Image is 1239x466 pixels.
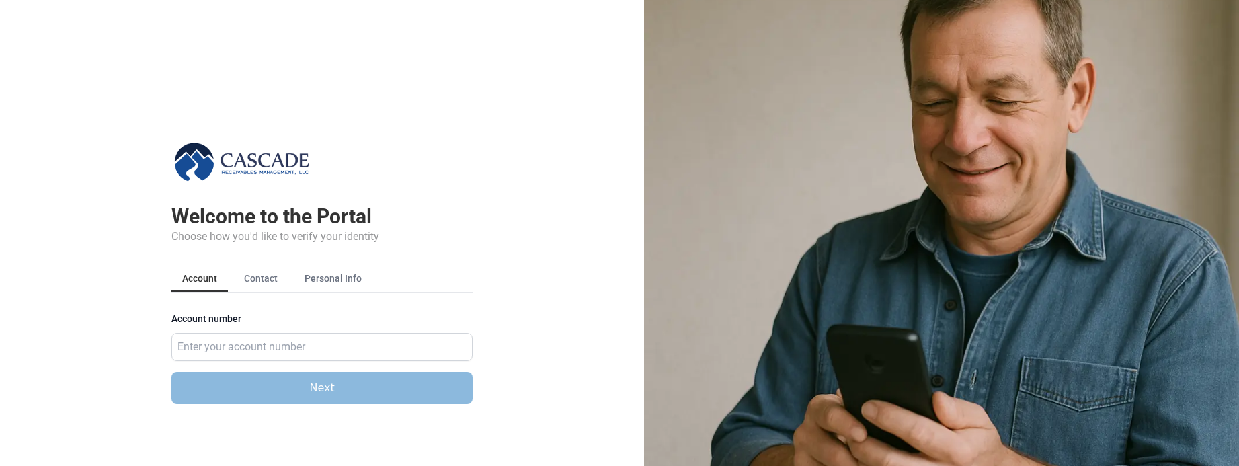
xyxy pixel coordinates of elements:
[294,266,372,292] button: Personal Info
[171,204,473,229] div: Welcome to the Portal
[171,229,473,245] div: Choose how you'd like to verify your identity
[171,314,473,330] label: Account number
[171,266,228,292] button: Account
[171,333,473,361] input: Enter your account number
[171,372,473,404] button: Next
[233,266,288,292] button: Contact
[171,140,313,183] img: Cascade Receivables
